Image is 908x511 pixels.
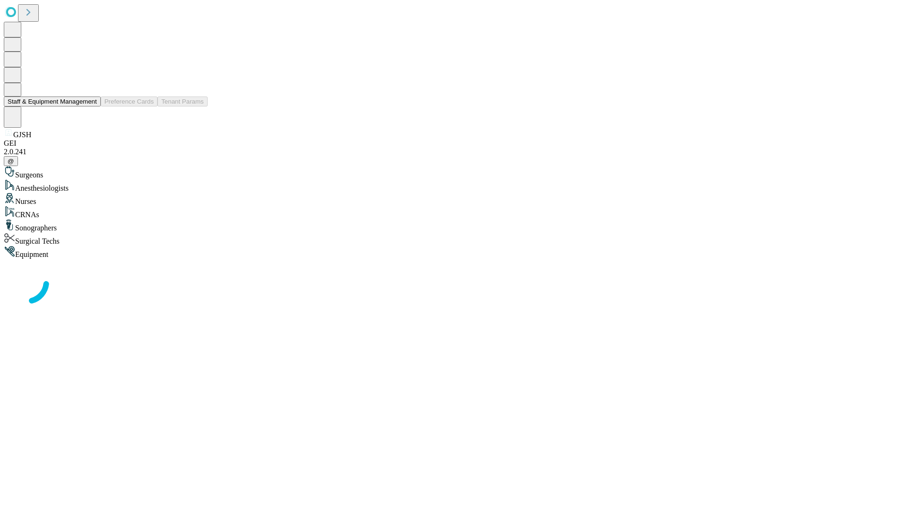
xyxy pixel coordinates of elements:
[8,158,14,165] span: @
[4,232,904,246] div: Surgical Techs
[4,206,904,219] div: CRNAs
[4,97,101,106] button: Staff & Equipment Management
[4,193,904,206] div: Nurses
[4,156,18,166] button: @
[4,148,904,156] div: 2.0.241
[4,219,904,232] div: Sonographers
[4,139,904,148] div: GEI
[13,131,31,139] span: GJSH
[4,246,904,259] div: Equipment
[4,179,904,193] div: Anesthesiologists
[157,97,208,106] button: Tenant Params
[4,166,904,179] div: Surgeons
[101,97,157,106] button: Preference Cards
